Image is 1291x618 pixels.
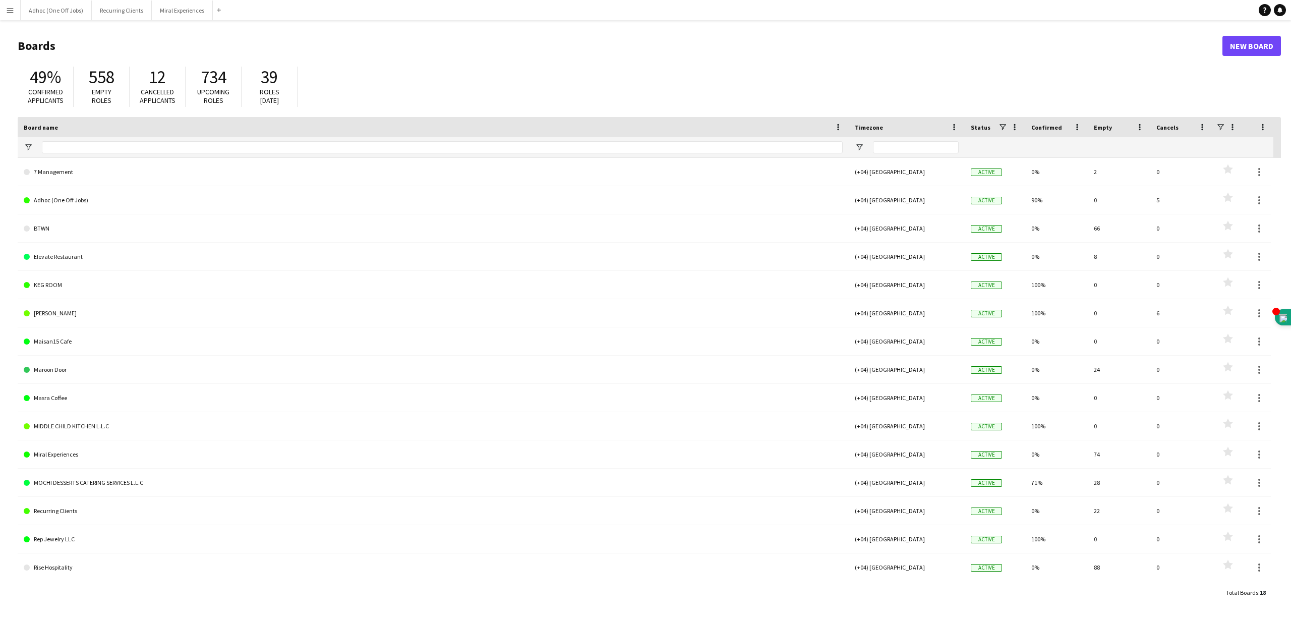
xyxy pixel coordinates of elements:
span: 734 [201,66,226,88]
span: Active [971,282,1002,289]
div: 100% [1025,271,1088,299]
div: 0 [1088,271,1150,299]
div: 0 [1150,412,1213,440]
span: Active [971,395,1002,402]
span: Confirmed [1031,124,1062,131]
a: Maroon Door [24,356,843,384]
div: 74 [1088,440,1150,468]
button: Open Filter Menu [24,143,33,152]
a: Rise Hospitality [24,553,843,582]
a: BTWN [24,214,843,243]
a: Masra Coffee [24,384,843,412]
div: 100% [1025,299,1088,327]
span: 12 [149,66,166,88]
div: 71% [1025,469,1088,496]
input: Timezone Filter Input [873,141,959,153]
div: 6 [1150,299,1213,327]
div: 0 [1150,440,1213,468]
div: 0 [1088,525,1150,553]
div: 0 [1088,384,1150,412]
span: Timezone [855,124,883,131]
div: (+04) [GEOGRAPHIC_DATA] [849,299,965,327]
span: Active [971,338,1002,346]
div: 0 [1150,158,1213,186]
span: Active [971,310,1002,317]
div: : [1226,583,1266,602]
div: (+04) [GEOGRAPHIC_DATA] [849,327,965,355]
div: 0 [1150,243,1213,270]
div: (+04) [GEOGRAPHIC_DATA] [849,356,965,383]
button: Open Filter Menu [855,143,864,152]
span: Roles [DATE] [260,87,279,105]
div: 28 [1088,469,1150,496]
div: (+04) [GEOGRAPHIC_DATA] [849,186,965,214]
span: Active [971,536,1002,543]
button: Recurring Clients [92,1,152,20]
div: 0% [1025,158,1088,186]
div: 0% [1025,384,1088,412]
div: 5 [1150,186,1213,214]
span: Active [971,168,1002,176]
div: 0% [1025,497,1088,525]
span: Active [971,423,1002,430]
span: 49% [30,66,61,88]
a: KEG ROOM [24,271,843,299]
span: Active [971,564,1002,572]
span: Active [971,197,1002,204]
span: Total Boards [1226,589,1258,596]
span: Active [971,225,1002,233]
span: Cancels [1156,124,1179,131]
a: Maisan15 Cafe [24,327,843,356]
button: Adhoc (One Off Jobs) [21,1,92,20]
span: Board name [24,124,58,131]
a: Recurring Clients [24,497,843,525]
a: Rep Jewelry LLC [24,525,843,553]
span: Active [971,366,1002,374]
span: Status [971,124,990,131]
div: 90% [1025,186,1088,214]
div: 0% [1025,356,1088,383]
div: 8 [1088,243,1150,270]
span: Active [971,508,1002,515]
div: (+04) [GEOGRAPHIC_DATA] [849,469,965,496]
div: 0% [1025,214,1088,242]
a: 7 Management [24,158,843,186]
div: 0 [1150,327,1213,355]
span: Cancelled applicants [140,87,175,105]
div: 100% [1025,525,1088,553]
div: 0 [1150,271,1213,299]
div: 0% [1025,327,1088,355]
span: 18 [1260,589,1266,596]
div: 0 [1088,327,1150,355]
span: Upcoming roles [197,87,229,105]
div: (+04) [GEOGRAPHIC_DATA] [849,158,965,186]
h1: Boards [18,38,1222,53]
div: 0 [1150,553,1213,581]
div: 0% [1025,243,1088,270]
div: 22 [1088,497,1150,525]
a: Adhoc (One Off Jobs) [24,186,843,214]
span: Active [971,253,1002,261]
div: 24 [1088,356,1150,383]
div: 66 [1088,214,1150,242]
div: 0 [1150,525,1213,553]
div: (+04) [GEOGRAPHIC_DATA] [849,271,965,299]
span: Confirmed applicants [28,87,64,105]
span: Active [971,451,1002,459]
div: 0 [1150,384,1213,412]
div: 0% [1025,440,1088,468]
a: MOCHI DESSERTS CATERING SERVICES L.L.C [24,469,843,497]
input: Board name Filter Input [42,141,843,153]
div: (+04) [GEOGRAPHIC_DATA] [849,412,965,440]
a: New Board [1222,36,1281,56]
div: (+04) [GEOGRAPHIC_DATA] [849,553,965,581]
div: 0 [1150,356,1213,383]
div: 88 [1088,553,1150,581]
div: (+04) [GEOGRAPHIC_DATA] [849,525,965,553]
div: 0% [1025,553,1088,581]
a: Miral Experiences [24,440,843,469]
div: 0 [1088,412,1150,440]
a: [PERSON_NAME] [24,299,843,327]
div: 0 [1088,299,1150,327]
div: (+04) [GEOGRAPHIC_DATA] [849,440,965,468]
